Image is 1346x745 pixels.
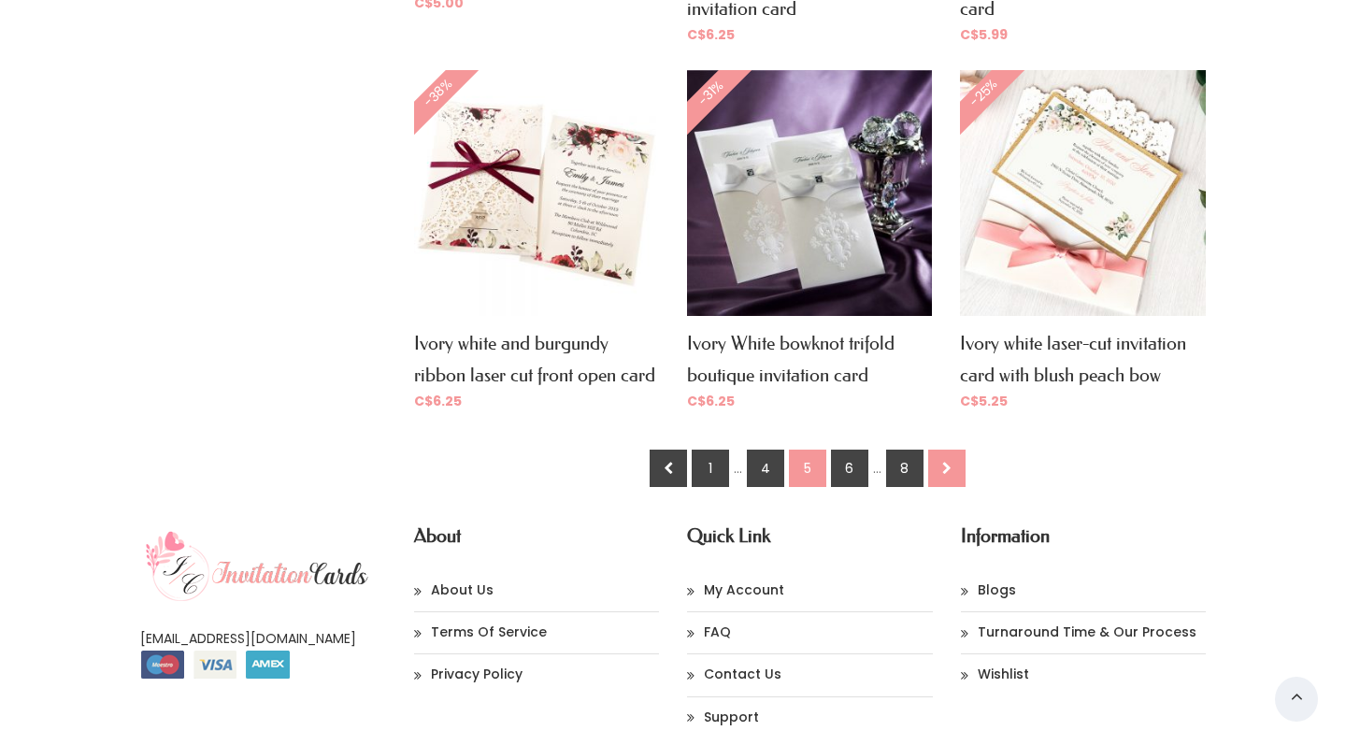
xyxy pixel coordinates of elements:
[961,664,1207,686] a: Wishlist
[687,664,933,686] a: Contact Us
[414,664,660,686] a: Privacy Policy
[961,622,1207,644] a: Turnaround Time & Our Process
[140,629,356,648] a: [EMAIL_ADDRESS][DOMAIN_NAME]
[960,25,979,44] span: C$
[831,450,868,487] a: 6
[747,450,784,487] a: 4
[960,182,1205,201] a: -25%
[687,622,933,644] a: FAQ
[687,524,933,547] h4: Quick Link
[961,580,1207,602] a: Blogs
[960,392,1008,410] span: 5.25
[687,182,932,201] a: -31%
[414,622,660,644] a: Terms of Service
[926,43,1036,152] span: -25%
[414,182,659,201] a: -38%
[692,450,729,487] a: 1
[414,392,433,410] span: C$
[687,392,735,410] span: 6.25
[414,332,655,386] a: Ivory white and burgundy ribbon laser cut front open card
[687,580,933,602] a: My account
[687,707,933,729] a: Support
[414,524,660,547] h4: About
[960,25,1008,44] span: 5.99
[414,392,462,410] span: 6.25
[687,332,895,386] a: Ivory White bowknot trifold boutique invitation card
[961,524,1207,547] h4: Information
[789,450,826,487] span: 5
[379,43,489,152] span: -38%
[873,458,881,480] span: …
[886,450,924,487] a: 8
[687,392,706,410] span: C$
[960,392,979,410] span: C$
[734,458,742,480] span: …
[687,25,735,44] span: 6.25
[687,25,706,44] span: C$
[960,332,1186,386] a: Ivory white laser-cut invitation card with blush peach bow
[414,580,660,602] a: About Us
[653,43,763,152] span: -31%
